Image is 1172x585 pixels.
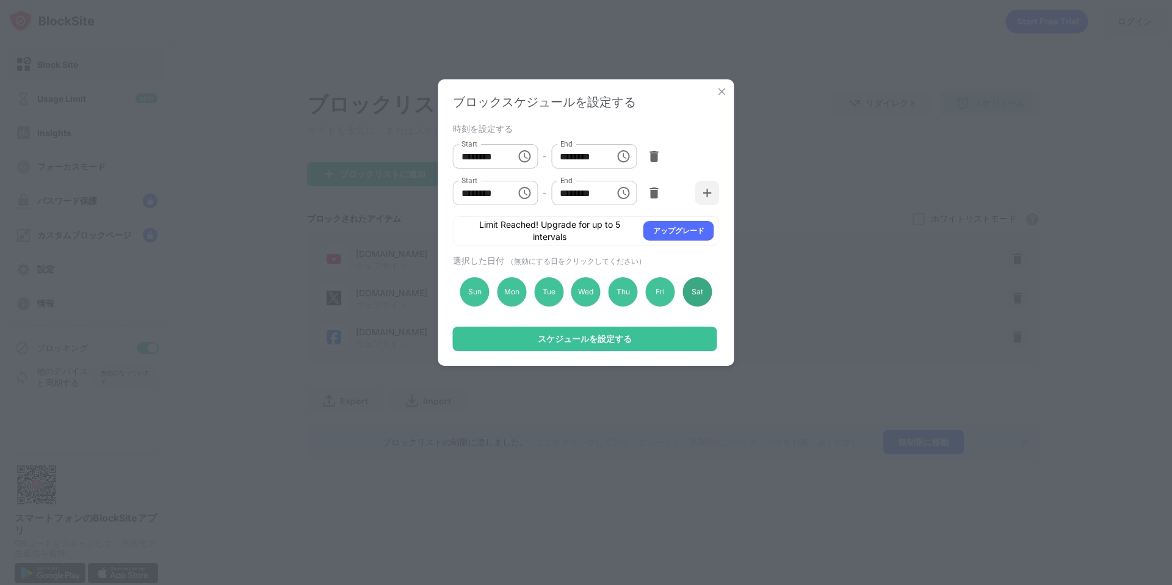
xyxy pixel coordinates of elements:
div: Sat [682,277,712,307]
div: アップグレード [653,225,704,237]
div: ブロックスケジュールを設定する [453,94,720,111]
label: End [560,175,573,186]
div: Thu [609,277,638,307]
div: Fri [646,277,675,307]
div: 時刻を設定する [453,123,717,133]
button: Choose time, selected time is 8:00 PM [512,144,537,169]
span: （無効にする日をクリックしてください） [507,256,646,266]
button: Choose time, selected time is 12:00 AM [512,181,537,205]
div: - [543,186,546,200]
label: Start [461,175,477,186]
div: Tue [534,277,563,307]
div: 選択した日付 [453,255,717,267]
img: x-button.svg [716,85,728,98]
div: スケジュールを設定する [538,334,632,344]
button: Choose time, selected time is 11:59 PM [611,144,635,169]
div: Limit Reached! Upgrade for up to 5 intervals [463,219,636,243]
label: Start [461,139,477,149]
div: - [543,150,546,163]
div: Sun [460,277,490,307]
button: Choose time, selected time is 3:00 PM [611,181,635,205]
label: End [560,139,573,149]
div: Wed [571,277,601,307]
div: Mon [497,277,526,307]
